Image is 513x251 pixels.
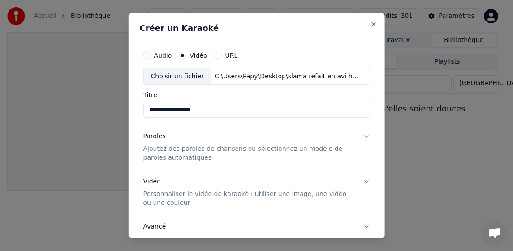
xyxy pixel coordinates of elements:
div: C:\Users\Papy\Desktop\slama refait en avi hd\video ok\les ballons rouges-Segment 2-Segment 1.avi [211,72,363,81]
p: Personnaliser le vidéo de karaoké : utiliser une image, une vidéo ou une couleur [143,190,356,208]
label: URL [225,52,237,58]
div: Choisir un fichier [143,68,211,84]
label: Audio [154,52,172,58]
div: Paroles [143,132,165,141]
h2: Créer un Karaoké [139,24,374,32]
p: Ajoutez des paroles de chansons ou sélectionnez un modèle de paroles automatiques [143,145,356,162]
button: ParolesAjoutez des paroles de chansons ou sélectionnez un modèle de paroles automatiques [143,125,370,170]
button: VidéoPersonnaliser le vidéo de karaoké : utiliser une image, une vidéo ou une couleur [143,170,370,215]
label: Vidéo [190,52,207,58]
button: Avancé [143,215,370,238]
label: Titre [143,92,370,98]
div: Vidéo [143,177,356,208]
